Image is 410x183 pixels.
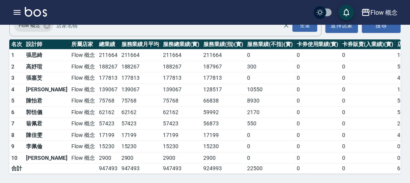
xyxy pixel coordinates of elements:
td: 947493 [119,164,161,174]
td: 139067 [161,84,201,95]
td: 211664 [161,50,201,61]
td: 15230 [97,141,119,152]
td: 0 [340,95,395,107]
th: 總業績 [97,39,119,50]
td: 0 [245,72,294,84]
td: 0 [295,106,341,118]
button: 搜尋 [362,19,401,33]
button: Open [291,18,319,33]
td: 300 [245,61,294,72]
th: 所屬店家 [69,39,97,50]
td: 0 [340,84,395,95]
td: 陳佳雯 [24,129,69,141]
td: 15230 [119,141,161,152]
td: 17199 [97,129,119,141]
td: 22500 [245,164,294,174]
td: 17199 [119,129,161,141]
td: 0 [340,118,395,130]
td: 0 [295,84,341,95]
button: 選擇店家 [325,19,358,33]
button: Flow 概念 [358,5,401,21]
td: 56873 [201,118,246,130]
td: 0 [340,141,395,152]
td: 0 [295,152,341,164]
td: Flow 概念 [69,61,97,72]
td: 0 [340,50,395,61]
td: 0 [340,106,395,118]
td: 177813 [161,72,201,84]
td: 62162 [97,106,119,118]
td: 0 [295,118,341,130]
td: Flow 概念 [69,72,97,84]
td: 177813 [97,72,119,84]
td: 0 [340,61,395,72]
span: 6 [11,109,14,115]
td: 211664 [201,50,246,61]
td: 211664 [97,50,119,61]
td: 187967 [201,61,246,72]
td: 17199 [201,129,246,141]
td: 0 [340,72,395,84]
td: 翁佩君 [24,118,69,130]
td: 0 [340,164,395,174]
td: 62162 [161,106,201,118]
td: 0 [295,72,341,84]
td: Flow 概念 [69,118,97,130]
td: 550 [245,118,294,130]
td: [PERSON_NAME] [24,152,69,164]
td: 128517 [201,84,246,95]
button: Clear [281,20,292,31]
td: 188267 [161,61,201,72]
td: 0 [245,50,294,61]
td: 947493 [161,164,201,174]
td: 15230 [161,141,201,152]
td: 59992 [201,106,246,118]
th: 服務總業績(實) [161,39,201,50]
span: 3 [11,75,14,81]
td: 2900 [201,152,246,164]
td: Flow 概念 [69,106,97,118]
td: 0 [295,129,341,141]
td: 177813 [201,72,246,84]
td: 0 [245,129,294,141]
td: 66838 [201,95,246,107]
td: [PERSON_NAME] [24,84,69,95]
span: 9 [11,143,14,149]
td: Flow 概念 [69,50,97,61]
th: 名次 [9,39,24,50]
span: 8 [11,132,14,138]
td: 2900 [161,152,201,164]
td: 陳怡君 [24,95,69,107]
td: 0 [295,50,341,61]
td: 張嘉芠 [24,72,69,84]
div: Flow 概念 [14,19,53,32]
span: 1 [11,52,14,58]
td: 57423 [119,118,161,130]
td: 188267 [97,61,119,72]
td: 924993 [201,164,246,174]
th: 設計師 [24,39,69,50]
td: 8930 [245,95,294,107]
td: 15230 [201,141,246,152]
td: 57423 [97,118,119,130]
div: 全選 [292,20,317,32]
span: Flow 概念 [14,22,45,29]
td: 62162 [119,106,161,118]
td: 177813 [119,72,161,84]
td: 0 [340,129,395,141]
td: 郭恬儀 [24,106,69,118]
td: 李佩倫 [24,141,69,152]
td: 10550 [245,84,294,95]
td: 2900 [97,152,119,164]
th: 服務業績(不指)(實) [245,39,294,50]
th: 卡券使用業績(實) [295,39,341,50]
button: save [339,5,354,20]
span: 4 [11,86,14,92]
td: 75768 [97,95,119,107]
td: Flow 概念 [69,141,97,152]
span: 2 [11,63,14,70]
span: 7 [11,120,14,127]
td: 211664 [119,50,161,61]
th: 服務業績月平均 [119,39,161,50]
td: 2900 [119,152,161,164]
